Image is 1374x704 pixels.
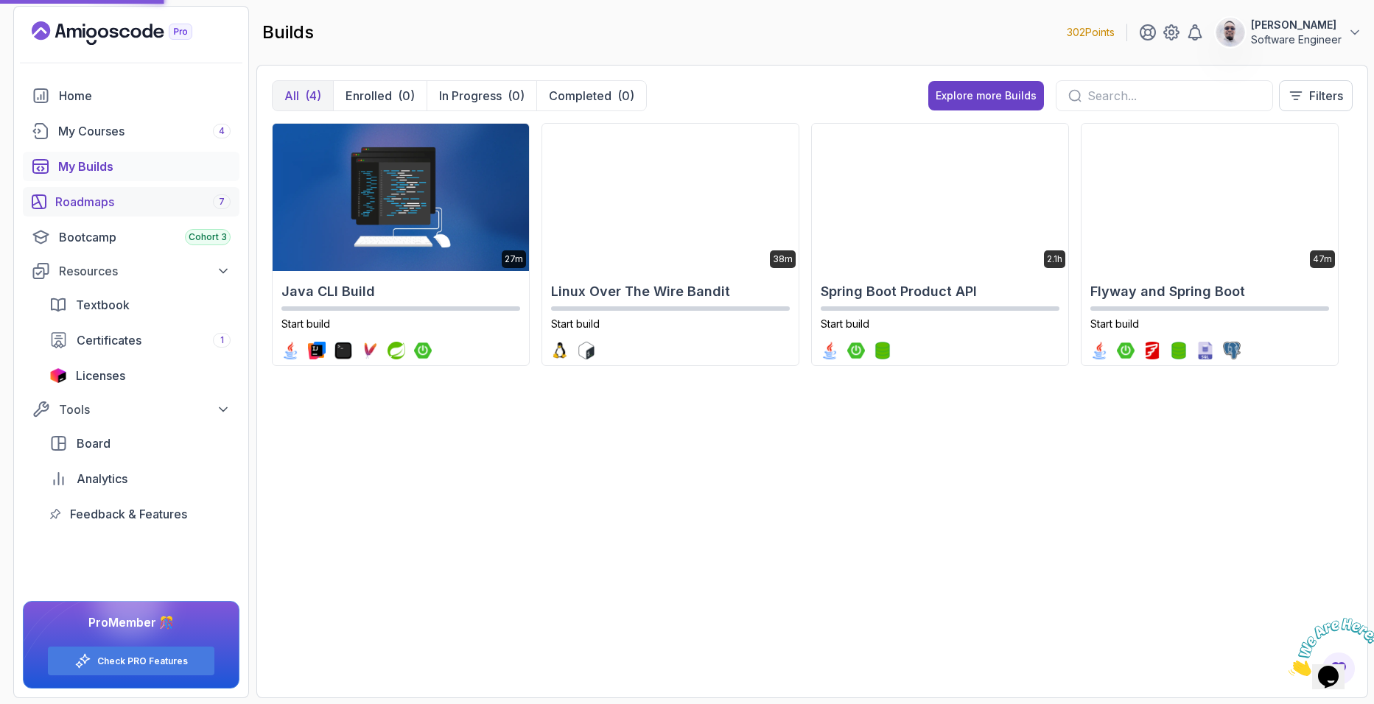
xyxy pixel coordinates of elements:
[23,81,239,110] a: home
[281,317,330,330] span: Start build
[1283,612,1374,682] iframe: chat widget
[23,258,239,284] button: Resources
[541,123,799,366] a: Linux Over The Wire Bandit card38mLinux Over The Wire BanditStart buildlinux logobash logo
[549,87,611,105] p: Completed
[23,116,239,146] a: courses
[1143,342,1161,359] img: flyway logo
[41,464,239,493] a: analytics
[551,317,600,330] span: Start build
[1279,80,1353,111] button: Filters
[1047,253,1062,265] p: 2.1h
[305,87,321,105] div: (4)
[77,434,111,452] span: Board
[41,429,239,458] a: board
[219,196,225,208] span: 7
[821,342,838,359] img: java logo
[542,124,799,271] img: Linux Over The Wire Bandit card
[1170,342,1188,359] img: spring-data-jpa logo
[388,342,405,359] img: spring logo
[49,368,67,383] img: jetbrains icon
[1251,18,1342,32] p: [PERSON_NAME]
[1251,32,1342,47] p: Software Engineer
[47,646,215,676] button: Check PRO Features
[97,655,188,667] a: Check PRO Features
[812,124,1068,271] img: Spring Boot Product API card
[439,87,502,105] p: In Progress
[41,499,239,529] a: feedback
[284,87,299,105] p: All
[6,6,97,64] img: Chat attention grabber
[1309,87,1343,105] p: Filters
[55,193,231,211] div: Roadmaps
[41,290,239,320] a: textbook
[578,342,595,359] img: bash logo
[59,401,231,418] div: Tools
[773,253,793,265] p: 38m
[220,334,224,346] span: 1
[1067,25,1115,40] p: 302 Points
[76,367,125,384] span: Licenses
[59,262,231,280] div: Resources
[1090,342,1108,359] img: java logo
[70,505,187,523] span: Feedback & Features
[821,281,1059,302] h2: Spring Boot Product API
[1223,342,1241,359] img: postgres logo
[1117,342,1135,359] img: spring-boot logo
[1082,124,1338,271] img: Flyway and Spring Boot card
[346,87,392,105] p: Enrolled
[219,125,225,137] span: 4
[308,342,326,359] img: intellij logo
[1090,317,1139,330] span: Start build
[1313,253,1332,265] p: 47m
[58,158,231,175] div: My Builds
[189,231,227,243] span: Cohort 3
[23,396,239,423] button: Tools
[1196,342,1214,359] img: sql logo
[273,81,333,110] button: All(4)
[398,87,415,105] div: (0)
[847,342,865,359] img: spring-boot logo
[551,342,569,359] img: linux logo
[281,281,520,302] h2: Java CLI Build
[536,81,646,110] button: Completed(0)
[273,124,529,271] img: Java CLI Build card
[1081,123,1339,366] a: Flyway and Spring Boot card47mFlyway and Spring BootStart buildjava logospring-boot logoflyway lo...
[427,81,536,110] button: In Progress(0)
[928,81,1044,110] button: Explore more Builds
[262,21,314,44] h2: builds
[77,470,127,487] span: Analytics
[281,342,299,359] img: java logo
[59,228,231,246] div: Bootcamp
[505,253,523,265] p: 27m
[32,21,226,45] a: Landing page
[617,87,634,105] div: (0)
[272,123,530,366] a: Java CLI Build card27mJava CLI BuildStart buildjava logointellij logoterminal logomaven logosprin...
[936,88,1037,103] div: Explore more Builds
[58,122,231,140] div: My Courses
[41,325,239,355] a: certificates
[1216,18,1244,46] img: user profile image
[1090,281,1329,302] h2: Flyway and Spring Boot
[334,342,352,359] img: terminal logo
[508,87,525,105] div: (0)
[41,361,239,390] a: licenses
[59,87,231,105] div: Home
[821,317,869,330] span: Start build
[1216,18,1362,47] button: user profile image[PERSON_NAME]Software Engineer
[874,342,891,359] img: spring-data-jpa logo
[76,296,130,314] span: Textbook
[414,342,432,359] img: spring-boot logo
[811,123,1069,366] a: Spring Boot Product API card2.1hSpring Boot Product APIStart buildjava logospring-boot logospring...
[361,342,379,359] img: maven logo
[23,222,239,252] a: bootcamp
[77,331,141,349] span: Certificates
[23,187,239,217] a: roadmaps
[551,281,790,302] h2: Linux Over The Wire Bandit
[333,81,427,110] button: Enrolled(0)
[23,152,239,181] a: builds
[1087,87,1261,105] input: Search...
